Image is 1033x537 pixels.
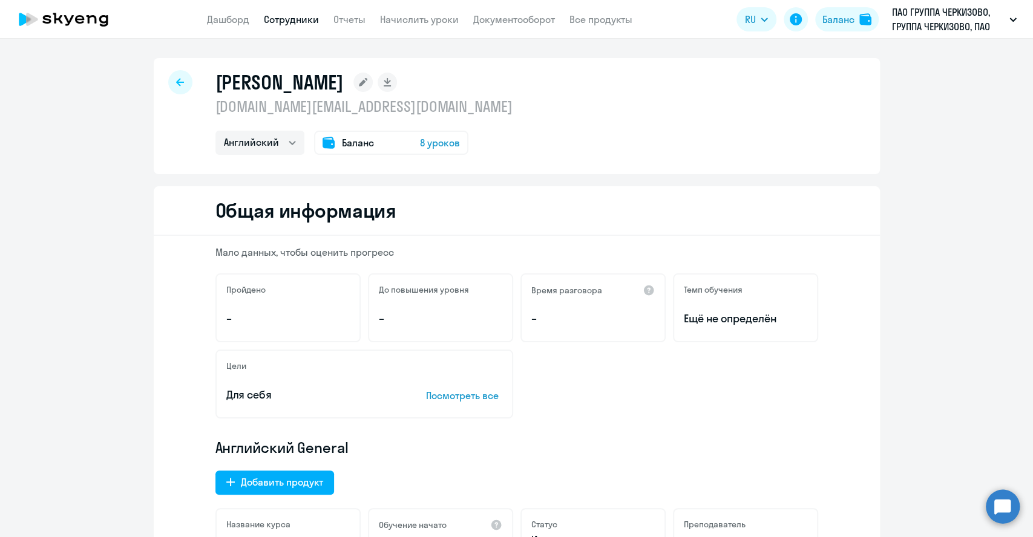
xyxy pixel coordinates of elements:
h5: Статус [531,519,557,530]
img: balance [859,13,871,25]
span: 8 уроков [420,135,460,150]
div: Баланс [822,12,854,27]
h5: Преподаватель [684,519,746,530]
a: Все продукты [569,13,632,25]
a: Начислить уроки [380,13,459,25]
p: Для себя [226,387,389,403]
a: Отчеты [333,13,366,25]
span: Баланс [342,135,374,150]
h5: До повышения уровня [379,284,469,295]
p: – [226,311,350,327]
p: ПАО ГРУППА ЧЕРКИЗОВО, ГРУППА ЧЕРКИЗОВО, ПАО [892,5,1005,34]
button: Балансbalance [815,7,879,31]
h5: Обучение начато [379,519,447,530]
p: [DOMAIN_NAME][EMAIL_ADDRESS][DOMAIN_NAME] [215,97,513,116]
button: Добавить продукт [215,470,334,495]
div: Добавить продукт [241,475,323,489]
a: Документооборот [473,13,555,25]
p: – [531,311,655,327]
p: Мало данных, чтобы оценить прогресс [215,246,818,259]
button: RU [736,7,776,31]
button: ПАО ГРУППА ЧЕРКИЗОВО, ГРУППА ЧЕРКИЗОВО, ПАО [886,5,1023,34]
h5: Темп обучения [684,284,743,295]
h5: Название курса [226,519,290,530]
h5: Время разговора [531,285,602,296]
h5: Пройдено [226,284,266,295]
h5: Цели [226,360,246,371]
h2: Общая информация [215,198,396,223]
a: Сотрудники [264,13,319,25]
a: Дашборд [207,13,249,25]
p: Посмотреть все [426,388,502,403]
h1: [PERSON_NAME] [215,70,344,94]
span: Английский General [215,438,349,457]
span: Ещё не определён [684,311,807,327]
p: – [379,311,502,327]
span: RU [745,12,756,27]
